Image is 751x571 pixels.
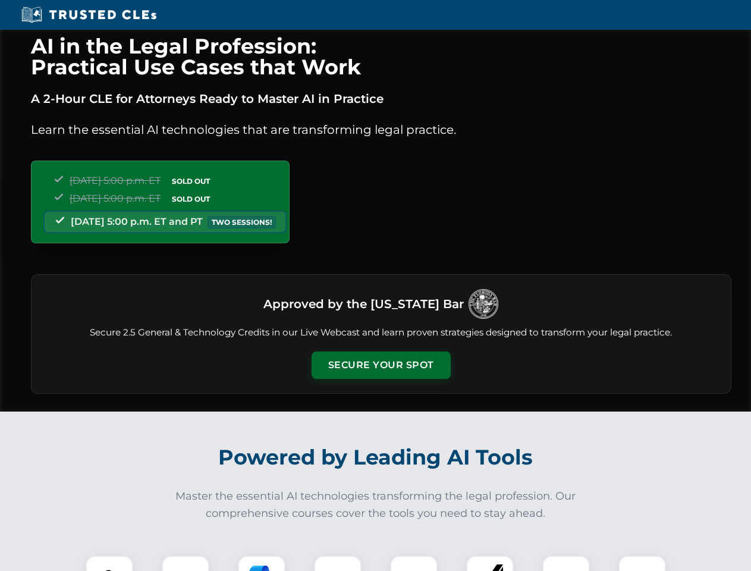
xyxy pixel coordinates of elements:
span: SOLD OUT [168,175,214,187]
h1: AI in the Legal Profession: Practical Use Cases that Work [31,36,731,77]
p: Learn the essential AI technologies that are transforming legal practice. [31,120,731,139]
p: Secure 2.5 General & Technology Credits in our Live Webcast and learn proven strategies designed ... [46,326,717,340]
button: Secure Your Spot [312,352,451,379]
span: SOLD OUT [168,193,214,205]
h2: Powered by Leading AI Tools [46,437,705,478]
p: A 2-Hour CLE for Attorneys Ready to Master AI in Practice [31,89,731,108]
img: Trusted CLEs [18,6,160,24]
span: [DATE] 5:00 p.m. ET [70,175,161,186]
span: [DATE] 5:00 p.m. ET [70,193,161,204]
p: Master the essential AI technologies transforming the legal profession. Our comprehensive courses... [168,488,584,522]
h3: Approved by the [US_STATE] Bar [263,293,464,315]
img: Logo [469,289,498,319]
